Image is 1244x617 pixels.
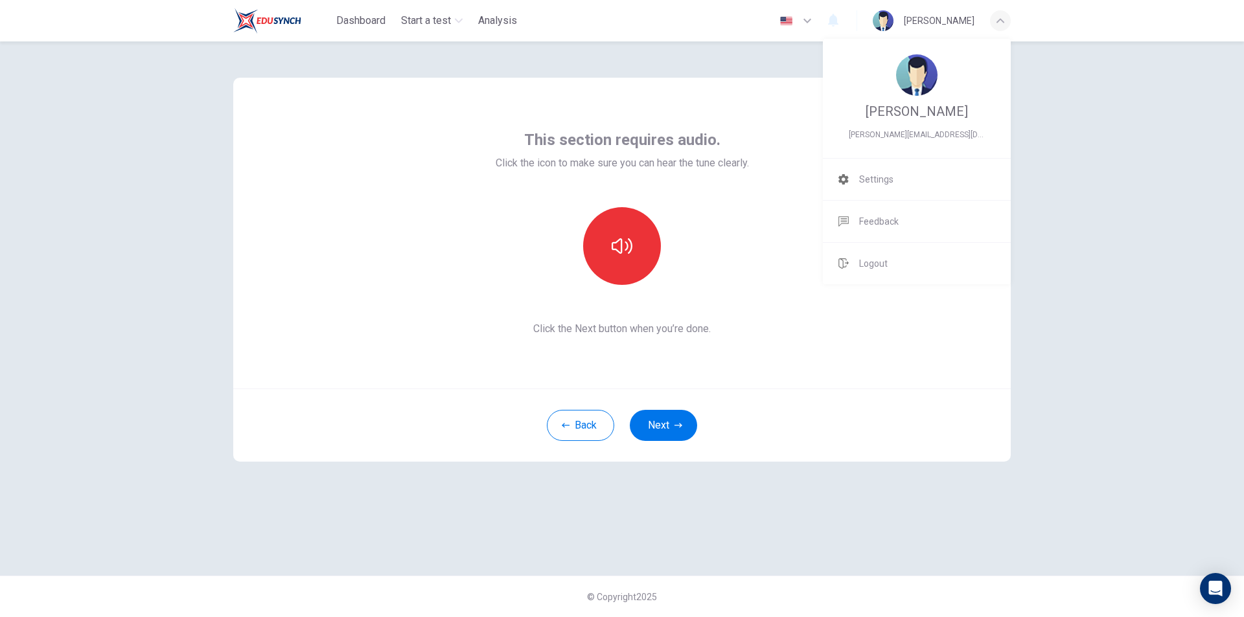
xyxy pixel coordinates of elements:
a: Settings [823,159,1011,200]
span: [PERSON_NAME] [866,104,968,119]
div: Open Intercom Messenger [1200,573,1231,604]
span: Logout [859,256,888,271]
span: roberto.vallejomolina@gmail.com [838,127,995,142]
img: Profile picture [896,54,938,96]
span: Feedback [859,214,899,229]
span: Settings [859,172,893,187]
